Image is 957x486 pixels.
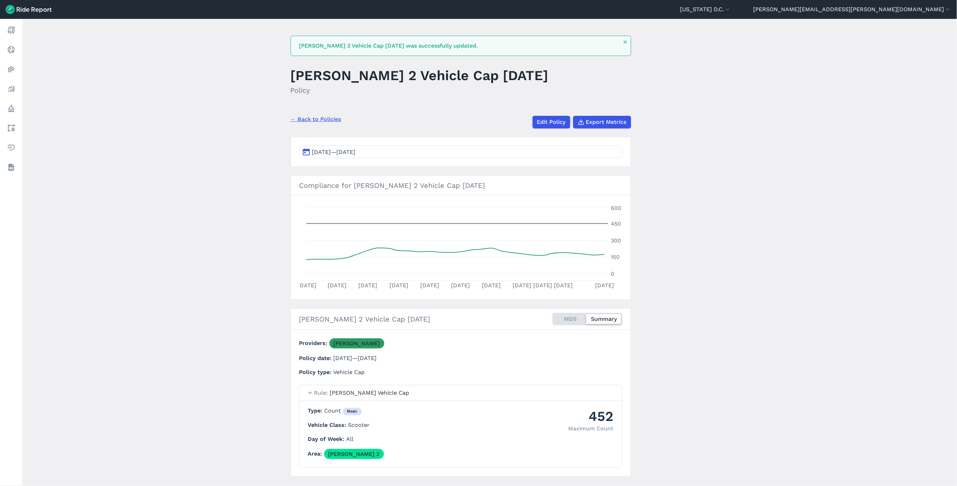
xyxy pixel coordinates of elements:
button: [PERSON_NAME][EMAIL_ADDRESS][PERSON_NAME][DOMAIN_NAME] [753,5,951,14]
span: All [347,436,354,442]
span: Day of Week [308,436,347,442]
span: Rule [314,389,330,396]
a: ← Back to Policies [291,115,341,124]
tspan: [DATE] [482,282,501,289]
tspan: [DATE] [358,282,377,289]
tspan: [DATE] [297,282,316,289]
tspan: 0 [611,270,614,277]
div: mean [343,408,362,416]
a: Datasets [5,161,17,174]
button: [US_STATE] D.C. [680,5,731,14]
div: Maximum Count [569,424,614,433]
tspan: [DATE] [420,282,439,289]
a: Areas [5,122,17,134]
tspan: [DATE] [533,282,552,289]
span: Type [308,407,324,414]
button: Export Metrics [573,116,631,128]
tspan: [DATE] [451,282,470,289]
a: Health [5,141,17,154]
a: Analyze [5,83,17,95]
a: Heatmaps [5,63,17,76]
tspan: 300 [611,237,621,244]
span: Count [324,407,362,414]
tspan: 150 [611,254,620,260]
span: [DATE]—[DATE] [312,149,356,155]
tspan: [DATE] [389,282,408,289]
a: Realtime [5,43,17,56]
a: Policy [5,102,17,115]
span: Vehicle Cap [334,369,365,375]
img: Ride Report [6,5,52,14]
tspan: 450 [611,220,621,227]
span: Policy date [299,355,334,361]
span: Export Metrics [586,118,627,126]
h1: [PERSON_NAME] 2 Vehicle Cap [DATE] [291,66,549,85]
span: Vehicle Class [308,422,348,428]
tspan: [DATE] [513,282,531,289]
h2: [PERSON_NAME] 2 Vehicle Cap [DATE] [299,314,430,324]
tspan: [DATE] [595,282,614,289]
span: [PERSON_NAME] Vehicle Cap [330,389,409,396]
span: Providers [299,340,329,347]
tspan: [DATE] [554,282,573,289]
a: [PERSON_NAME] 2 [324,449,384,459]
button: [DATE]—[DATE] [299,146,622,158]
tspan: 600 [611,205,621,211]
span: Policy type [299,369,334,375]
tspan: [DATE] [328,282,347,289]
a: Report [5,24,17,36]
a: Edit Policy [533,116,570,128]
span: Scooter [348,422,370,428]
h2: Policy [291,85,549,96]
h3: Compliance for [PERSON_NAME] 2 Vehicle Cap [DATE] [291,176,631,195]
summary: Rule[PERSON_NAME] Vehicle Cap [300,385,622,401]
span: [DATE]—[DATE] [334,355,377,361]
div: [PERSON_NAME] 2 Vehicle Cap [DATE] was successfully updated. [299,42,618,50]
span: Area [308,451,324,457]
div: 452 [569,407,614,426]
a: [PERSON_NAME] [329,338,384,348]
